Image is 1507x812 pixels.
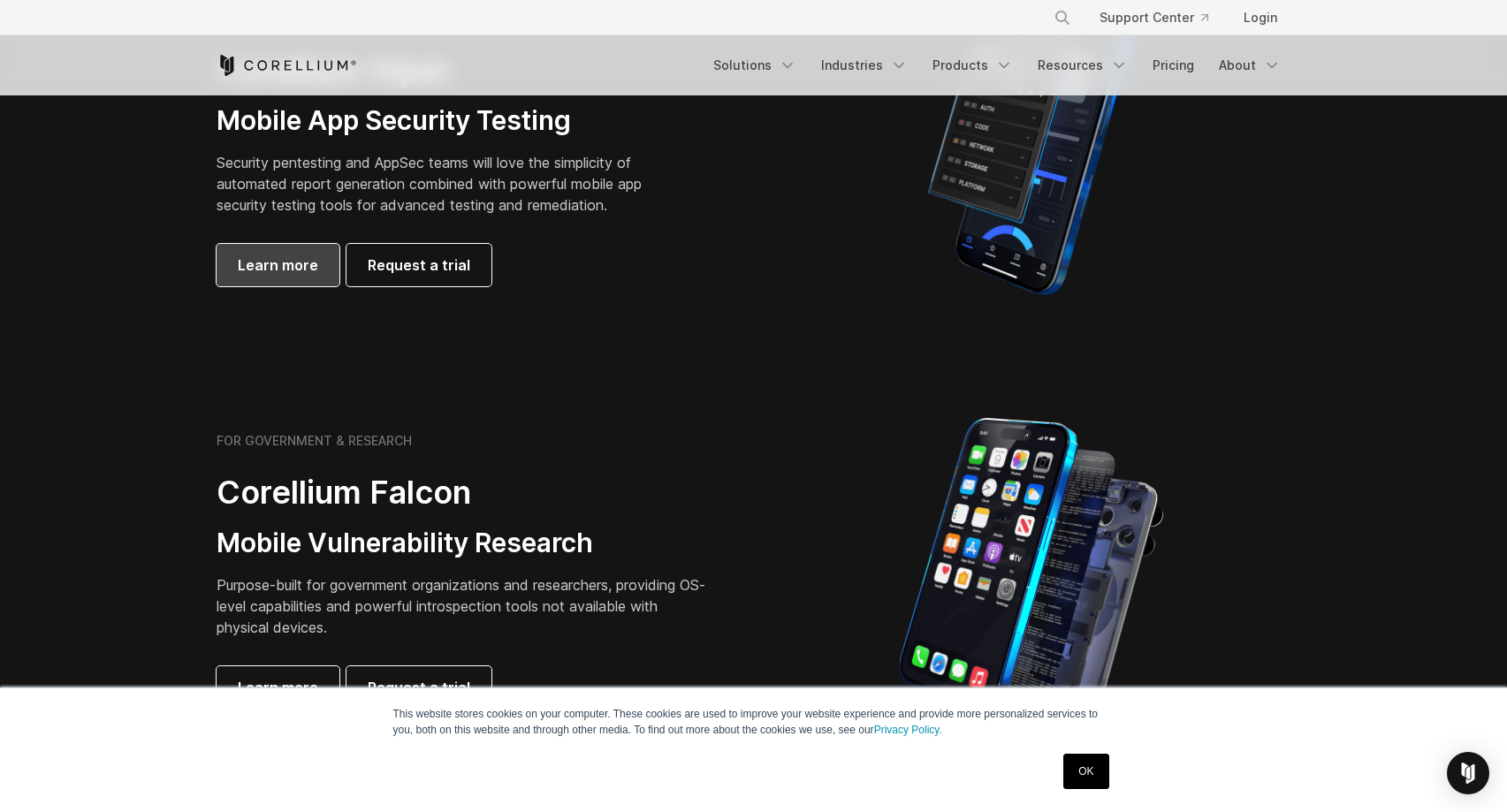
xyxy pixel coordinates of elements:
a: Learn more [217,244,339,286]
a: Industries [811,49,918,81]
h3: Mobile App Security Testing [217,104,669,138]
a: Privacy Policy. [874,724,942,736]
img: iPhone model separated into the mechanics used to build the physical device. [898,416,1164,725]
a: Request a trial [346,666,491,709]
a: Solutions [703,49,807,81]
p: Purpose-built for government organizations and researchers, providing OS-level capabilities and p... [217,574,712,638]
a: Resources [1027,49,1138,81]
a: Request a trial [346,244,491,286]
a: About [1208,49,1291,81]
a: Learn more [217,666,339,709]
h3: Mobile Vulnerability Research [217,527,712,560]
div: Open Intercom Messenger [1447,752,1489,794]
div: Navigation Menu [703,49,1291,81]
a: Login [1229,2,1291,34]
div: Navigation Menu [1032,2,1291,34]
span: Request a trial [368,677,470,698]
span: Request a trial [368,254,470,276]
a: Products [922,49,1024,81]
p: This website stores cookies on your computer. These cookies are used to improve your website expe... [393,706,1115,738]
span: Learn more [238,677,318,698]
p: Security pentesting and AppSec teams will love the simplicity of automated report generation comb... [217,152,669,216]
button: Search [1047,2,1078,34]
a: OK [1063,754,1108,789]
span: Learn more [238,254,318,276]
h2: Corellium Falcon [217,473,712,512]
a: Corellium Home [217,55,357,76]
a: Pricing [1142,49,1205,81]
h6: FOR GOVERNMENT & RESEARCH [217,433,412,449]
a: Support Center [1085,2,1222,34]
